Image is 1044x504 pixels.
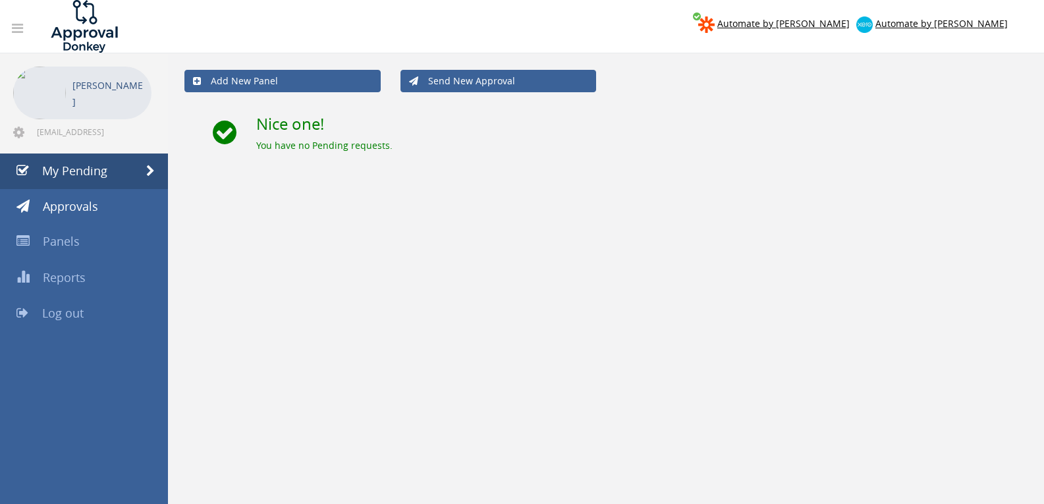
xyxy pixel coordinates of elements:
span: Automate by [PERSON_NAME] [875,17,1008,30]
div: You have no Pending requests. [256,139,1028,152]
p: [PERSON_NAME] [72,77,145,110]
span: Automate by [PERSON_NAME] [717,17,850,30]
img: xero-logo.png [856,16,873,33]
span: Log out [42,305,84,321]
span: Panels [43,233,80,249]
span: [EMAIL_ADDRESS][DOMAIN_NAME] [37,126,149,137]
h2: Nice one! [256,115,1028,132]
span: Approvals [43,198,98,214]
img: zapier-logomark.png [698,16,715,33]
a: Send New Approval [400,70,597,92]
a: Add New Panel [184,70,381,92]
span: Reports [43,269,86,285]
span: My Pending [42,163,107,179]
